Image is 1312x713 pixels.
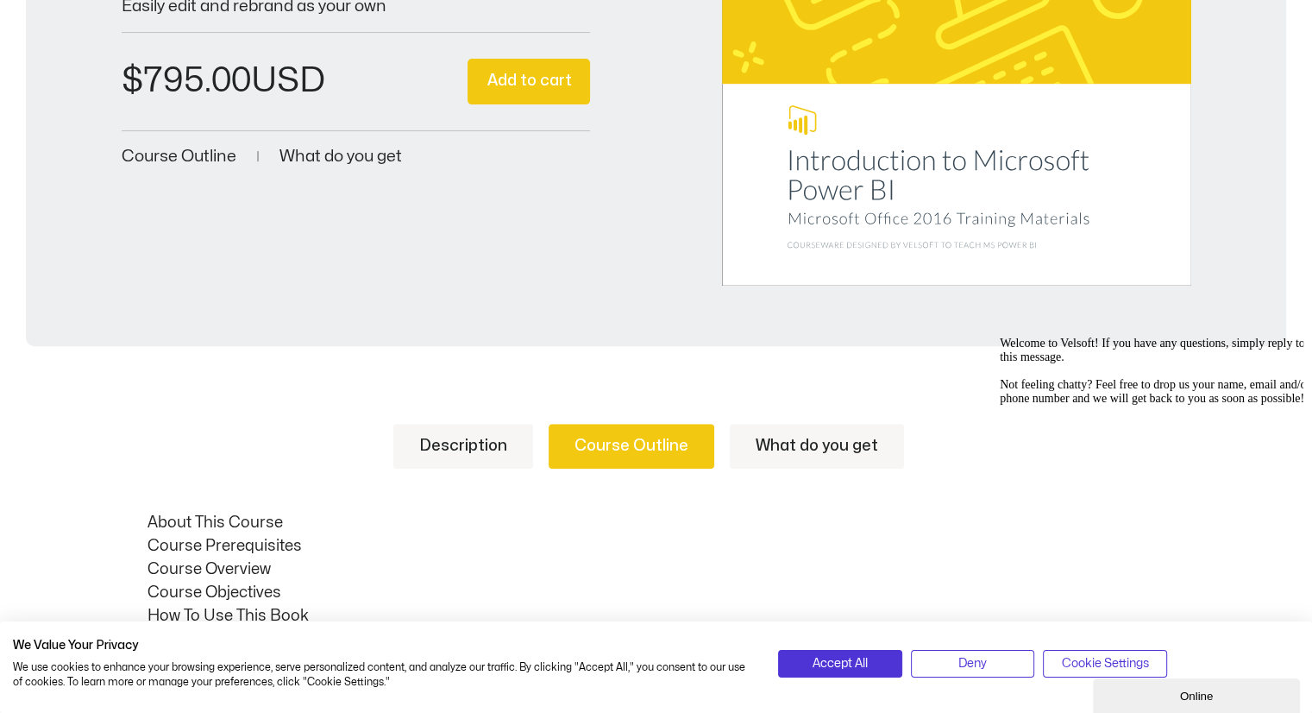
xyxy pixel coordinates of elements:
span: Accept All [813,654,868,673]
a: What do you get [730,424,904,469]
p: We use cookies to enhance your browsing experience, serve personalized content, and analyze our t... [13,660,752,690]
span: Welcome to Velsoft! If you have any questions, simply reply to this message. Not feeling chatty? ... [7,7,317,75]
h2: We Value Your Privacy [13,638,752,653]
a: Course Outline [122,148,236,165]
a: Course Outline [549,424,714,469]
button: Accept all cookies [778,650,901,678]
p: Course Objectives [148,581,1191,604]
iframe: chat widget [993,330,1303,670]
bdi: 795.00 [122,64,251,98]
p: Course Overview [148,558,1191,581]
button: Add to cart [468,59,590,104]
p: About This Course [148,511,1191,534]
a: What do you get [279,148,402,165]
div: Welcome to Velsoft! If you have any questions, simply reply to this message.Not feeling chatty? F... [7,7,317,76]
iframe: chat widget [1093,675,1303,713]
button: Deny all cookies [911,650,1034,678]
a: Description [393,424,533,469]
span: $ [122,64,143,98]
span: Deny [958,654,987,673]
p: Course Prerequisites [148,534,1191,558]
